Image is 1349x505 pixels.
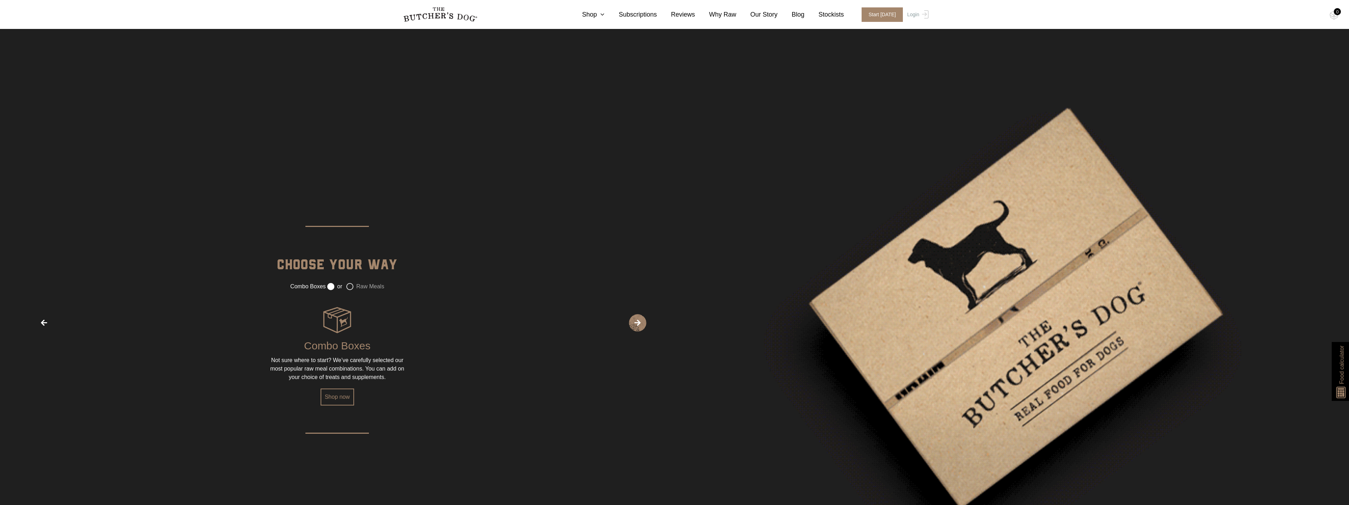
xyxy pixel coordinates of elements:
a: Blog [778,10,804,19]
span: Previous [35,314,53,332]
a: Shop [568,10,604,19]
span: Food calculator [1337,345,1346,384]
a: Stockists [804,10,844,19]
a: Start [DATE] [855,7,906,22]
span: Next [629,314,646,332]
label: or [327,283,342,290]
label: Raw Meals [346,283,384,290]
img: TBD_Cart-Empty.png [1330,11,1338,20]
a: Login [905,7,928,22]
span: Start [DATE] [862,7,903,22]
div: 0 [1334,8,1341,15]
a: Shop now [321,389,354,405]
a: Subscriptions [604,10,657,19]
div: Not sure where to start? We’ve carefully selected our most popular raw meal combinations. You can... [267,356,408,381]
a: Why Raw [695,10,736,19]
a: Our Story [736,10,778,19]
div: Choose your way [277,254,397,282]
a: Reviews [657,10,695,19]
label: Combo Boxes [290,282,326,291]
div: Combo Boxes [304,334,370,356]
